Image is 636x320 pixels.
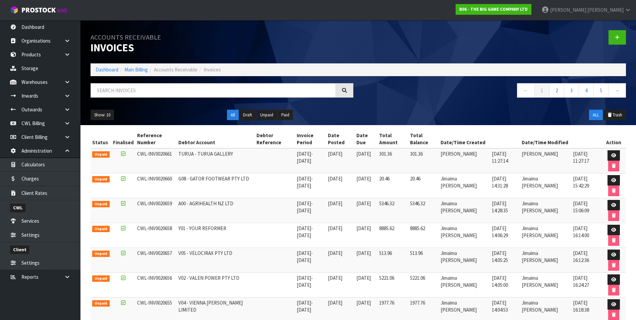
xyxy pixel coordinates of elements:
[297,175,311,182] span: [DATE]
[21,6,56,14] span: ProStock
[111,130,135,148] th: Finalised
[522,151,558,157] span: [PERSON_NAME]
[356,200,371,207] span: [DATE]
[92,201,110,208] span: Unpaid
[410,275,425,281] span: 5221.06
[178,151,233,157] span: TURUA - TURUA GALLERY
[297,300,311,306] span: [DATE]
[410,175,420,182] span: 20.46
[297,282,311,288] span: [DATE]
[573,275,589,288] span: [DATE] 16:24:27
[92,226,110,232] span: Unpaid
[410,200,425,207] span: 5346.32
[297,275,311,281] span: [DATE]
[227,110,239,120] button: All
[297,207,311,214] span: [DATE]
[297,225,311,231] span: [DATE]
[10,246,29,254] span: Client
[441,275,477,288] span: Jimaima [PERSON_NAME]
[178,200,233,207] span: A00 - AGRIHEALTH NZ LTD
[91,30,353,53] h1: Invoices
[154,66,197,73] span: Accounts Receivable
[522,275,558,288] span: Jimaima [PERSON_NAME]
[135,130,177,148] th: Reference Number
[295,248,326,272] td: -
[178,250,232,256] span: V05 - VELOCIRAX PTY LTD
[441,151,477,157] span: [PERSON_NAME]
[439,130,520,148] th: Date/Time Created
[441,225,477,238] span: Jimaima [PERSON_NAME]
[608,83,626,98] a: →
[328,225,342,231] span: [DATE]
[459,6,528,12] strong: B06 - THE BIG GAME COMPANY LTD
[587,7,624,13] span: [PERSON_NAME]
[492,225,508,238] span: [DATE] 14:06:29
[356,250,371,256] span: [DATE]
[91,33,161,42] small: Accounts Receivable
[178,225,226,231] span: Y01 - YOUR REFORMER
[522,175,558,189] span: Jimaima [PERSON_NAME]
[573,151,589,164] span: [DATE] 11:27:17
[295,173,326,198] td: -
[255,130,295,148] th: Debtor Reference
[363,83,626,100] nav: Page navigation
[328,175,342,182] span: [DATE]
[441,200,477,214] span: Jimaima [PERSON_NAME]
[550,7,586,13] span: [PERSON_NAME]
[278,110,293,120] button: Paid
[379,275,394,281] span: 5221.06
[410,225,425,231] span: 8885.62
[328,275,342,281] span: [DATE]
[379,300,394,306] span: 1977.76
[137,250,172,256] span: CWL-INV0020657
[137,275,172,281] span: CWL-INV0020656
[573,175,589,189] span: [DATE] 15:42:29
[92,300,110,307] span: Unpaid
[573,300,589,313] span: [DATE] 16:18:38
[137,151,172,157] span: CWL-INV0020661
[92,275,110,282] span: Unpaid
[522,300,558,313] span: Jimaima [PERSON_NAME]
[573,250,589,263] span: [DATE] 16:12:36
[441,175,477,189] span: Jimaima [PERSON_NAME]
[326,130,355,148] th: Date Posted
[295,148,326,173] td: -
[239,110,256,120] button: Draft
[297,232,311,238] span: [DATE]
[441,300,477,313] span: Jimaima [PERSON_NAME]
[492,200,508,214] span: [DATE] 14:28:35
[593,83,609,98] a: 5
[379,151,392,157] span: 301.36
[492,175,508,189] span: [DATE] 14:31:28
[178,275,239,281] span: V02 - VALEN POWER PTY LTD
[96,66,118,73] a: Dashboard
[356,300,371,306] span: [DATE]
[328,200,342,207] span: [DATE]
[295,130,326,148] th: Invoice Period
[573,225,589,238] span: [DATE] 16:14:00
[92,151,110,158] span: Unpaid
[91,110,114,120] button: Show: 10
[91,83,336,98] input: Search invoices
[178,300,243,313] span: V04 - VIENNA [PERSON_NAME] LIMITED
[379,225,394,231] span: 8885.62
[410,250,423,256] span: 513.96
[522,250,558,263] span: Jimaima [PERSON_NAME]
[492,151,508,164] span: [DATE] 11:27:14
[441,250,477,263] span: Jimaima [PERSON_NAME]
[579,83,594,98] a: 4
[549,83,564,98] a: 2
[177,130,255,148] th: Debtor Account
[573,200,589,214] span: [DATE] 15:06:09
[137,300,172,306] span: CWL-INV0020655
[297,182,311,189] span: [DATE]
[297,250,311,256] span: [DATE]
[295,198,326,223] td: -
[534,83,550,98] a: 1
[204,66,221,73] span: Invoices
[295,272,326,297] td: -
[356,175,371,182] span: [DATE]
[328,151,342,157] span: [DATE]
[356,275,371,281] span: [DATE]
[10,6,18,14] img: cube-alt.png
